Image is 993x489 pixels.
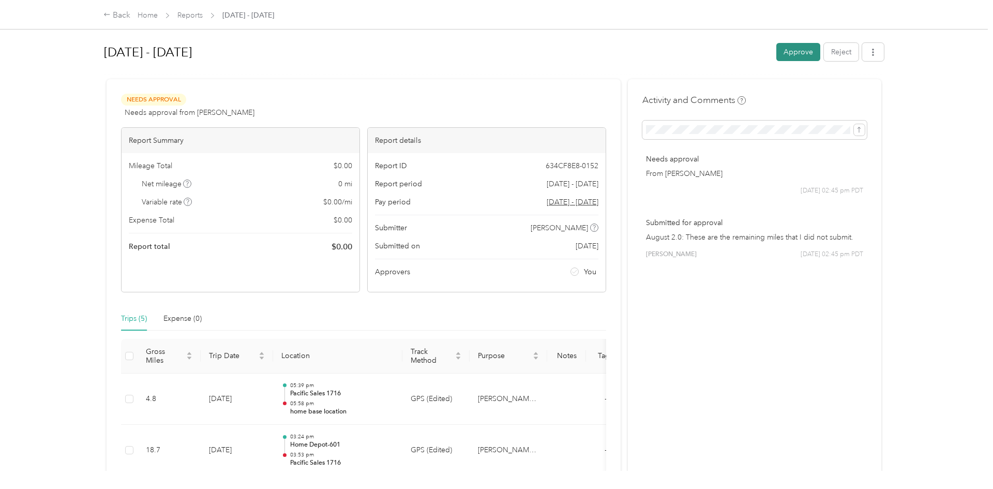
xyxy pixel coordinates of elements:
[138,339,201,374] th: Gross Miles
[121,94,186,106] span: Needs Approval
[605,446,607,454] span: -
[290,389,395,398] p: Pacific Sales 1716
[801,250,863,259] span: [DATE] 02:45 pm PDT
[201,425,273,477] td: [DATE]
[338,179,352,189] span: 0 mi
[290,451,395,458] p: 03:53 pm
[546,160,598,171] span: 634CF8E8-0152
[125,107,254,118] span: Needs approval from [PERSON_NAME]
[121,313,147,324] div: Trips (5)
[273,339,402,374] th: Location
[375,179,422,189] span: Report period
[375,241,420,251] span: Submitted on
[646,154,863,165] p: Needs approval
[824,43,859,61] button: Reject
[146,347,184,365] span: Gross Miles
[586,339,625,374] th: Tags
[547,339,586,374] th: Notes
[470,374,547,425] td: Acosta Whirlpool
[129,160,172,171] span: Mileage Total
[186,350,192,357] span: caret-up
[163,313,202,324] div: Expense (0)
[605,394,607,403] span: -
[290,433,395,440] p: 03:24 pm
[478,351,531,360] span: Purpose
[259,355,265,361] span: caret-down
[646,250,697,259] span: [PERSON_NAME]
[334,160,352,171] span: $ 0.00
[375,160,407,171] span: Report ID
[129,241,170,252] span: Report total
[411,347,453,365] span: Track Method
[584,266,596,277] span: You
[533,350,539,357] span: caret-up
[547,197,598,208] span: Go to pay period
[138,425,201,477] td: 18.7
[222,10,274,21] span: [DATE] - [DATE]
[547,179,598,189] span: [DATE] - [DATE]
[201,374,273,425] td: [DATE]
[801,186,863,196] span: [DATE] 02:45 pm PDT
[177,11,203,20] a: Reports
[455,355,461,361] span: caret-down
[533,355,539,361] span: caret-down
[402,374,470,425] td: GPS (Edited)
[290,407,395,417] p: home base location
[402,425,470,477] td: GPS (Edited)
[935,431,993,489] iframe: Everlance-gr Chat Button Frame
[323,197,352,208] span: $ 0.00 / mi
[186,355,192,361] span: caret-down
[402,339,470,374] th: Track Method
[103,9,130,22] div: Back
[290,382,395,389] p: 05:39 pm
[470,339,547,374] th: Purpose
[138,374,201,425] td: 4.8
[201,339,273,374] th: Trip Date
[209,351,257,360] span: Trip Date
[122,128,359,153] div: Report Summary
[455,350,461,357] span: caret-up
[470,425,547,477] td: Acosta Whirlpool
[259,350,265,357] span: caret-up
[531,223,588,233] span: [PERSON_NAME]
[332,241,352,253] span: $ 0.00
[104,40,769,65] h1: Aug 1 - 31, 2025
[129,215,174,226] span: Expense Total
[142,179,192,189] span: Net mileage
[138,11,158,20] a: Home
[646,232,863,243] p: August 2.0: These are the remaining miles that I did not submit.
[375,197,411,208] span: Pay period
[368,128,606,153] div: Report details
[576,241,598,251] span: [DATE]
[646,168,863,179] p: From [PERSON_NAME]
[646,217,863,228] p: Submitted for approval
[290,458,395,468] p: Pacific Sales 1716
[375,266,410,277] span: Approvers
[334,215,352,226] span: $ 0.00
[290,400,395,407] p: 05:58 pm
[290,440,395,450] p: Home Depot-601
[642,94,746,107] h4: Activity and Comments
[142,197,192,208] span: Variable rate
[375,223,407,233] span: Submitter
[776,43,820,61] button: Approve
